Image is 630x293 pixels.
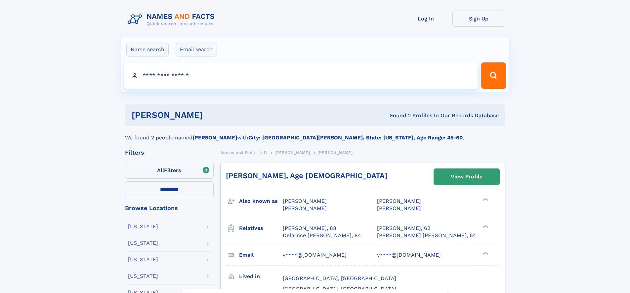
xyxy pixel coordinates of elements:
[226,171,387,180] a: [PERSON_NAME], Age [DEMOGRAPHIC_DATA]
[296,112,499,119] div: Found 2 Profiles In Our Records Database
[434,169,499,185] a: View Profile
[317,150,353,155] span: [PERSON_NAME]
[377,205,421,211] span: [PERSON_NAME]
[248,134,463,141] b: City: [GEOGRAPHIC_DATA][PERSON_NAME], State: [US_STATE], Age Range: 45-60
[132,111,296,119] h1: [PERSON_NAME]
[283,205,327,211] span: [PERSON_NAME]
[124,62,479,89] input: search input
[399,11,452,27] a: Log In
[157,167,164,173] span: All
[283,275,396,281] span: [GEOGRAPHIC_DATA], [GEOGRAPHIC_DATA]
[377,232,476,239] a: [PERSON_NAME] [PERSON_NAME], 64
[125,205,214,211] div: Browse Locations
[274,148,310,157] a: [PERSON_NAME]
[128,240,158,246] div: [US_STATE]
[220,148,257,157] a: Names and Facts
[481,251,489,255] div: ❯
[125,126,505,142] div: We found 2 people named with .
[176,43,217,56] label: Email search
[128,257,158,262] div: [US_STATE]
[274,150,310,155] span: [PERSON_NAME]
[451,169,483,184] div: View Profile
[264,148,267,157] a: D
[283,286,396,292] span: [GEOGRAPHIC_DATA], [GEOGRAPHIC_DATA]
[239,249,283,261] h3: Email
[481,224,489,229] div: ❯
[128,274,158,279] div: [US_STATE]
[283,198,327,204] span: [PERSON_NAME]
[192,134,237,141] b: [PERSON_NAME]
[125,11,220,28] img: Logo Names and Facts
[452,11,505,27] a: Sign Up
[126,43,169,56] label: Name search
[264,150,267,155] span: D
[125,163,214,179] label: Filters
[481,62,506,89] button: Search Button
[283,232,361,239] a: Delarnce [PERSON_NAME], 84
[239,196,283,207] h3: Also known as
[377,198,421,204] span: [PERSON_NAME]
[125,150,214,156] div: Filters
[239,271,283,282] h3: Lived in
[283,225,336,232] a: [PERSON_NAME], 88
[239,223,283,234] h3: Relatives
[128,224,158,229] div: [US_STATE]
[481,198,489,202] div: ❯
[377,225,430,232] a: [PERSON_NAME], 62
